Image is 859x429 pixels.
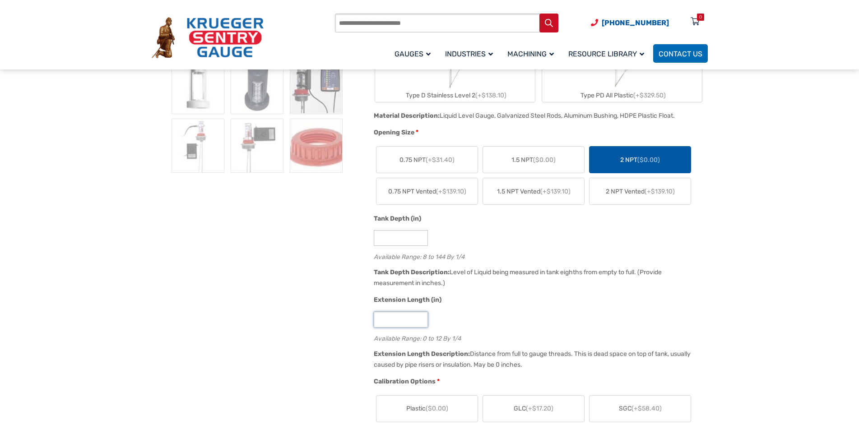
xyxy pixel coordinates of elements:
span: Calibration Options [374,378,436,385]
img: At A Glance - Image 4 [172,60,224,114]
img: At A Glance - Image 8 [231,119,283,173]
abbr: required [437,377,440,386]
a: Gauges [389,43,440,64]
span: Contact Us [659,50,702,58]
div: Available Range: 0 to 12 By 1/4 [374,333,703,341]
span: (+$329.50) [633,92,666,99]
span: SGC [619,404,662,413]
label: Type D Stainless Level 2 [375,46,535,102]
a: Industries [440,43,502,64]
span: ($0.00) [533,156,556,164]
img: At A Glance - Image 9 [290,119,343,173]
span: Extension Length (in) [374,296,441,304]
span: GLC [514,404,553,413]
span: 2 NPT Vented [606,187,675,196]
span: Machining [507,50,554,58]
span: ($0.00) [637,156,660,164]
a: Contact Us [653,44,708,63]
span: Opening Size [374,129,414,136]
img: At A Glance - Image 7 [172,119,224,173]
span: Industries [445,50,493,58]
img: Krueger Sentry Gauge [152,17,264,59]
img: At A Glance - Image 5 [231,60,283,114]
span: Tank Depth (in) [374,215,421,222]
span: 1.5 NPT Vented [497,187,571,196]
span: 0.75 NPT Vented [388,187,466,196]
span: Extension Length Description: [374,350,470,358]
span: (+$139.10) [540,188,571,195]
div: Level of Liquid being measured in tank eighths from empty to full. (Provide measurement in inches.) [374,268,662,287]
span: (+$17.20) [526,405,553,412]
div: Type PD All Plastic [542,89,702,102]
div: Available Range: 8 to 144 By 1/4 [374,251,703,260]
label: Type PD All Plastic [542,46,702,102]
span: Tank Depth Description: [374,268,450,276]
span: (+$138.10) [475,92,506,99]
span: 1.5 NPT [511,155,556,165]
span: 2 NPT [620,155,660,165]
span: (+$139.10) [645,188,675,195]
span: (+$58.40) [631,405,662,412]
a: Resource Library [563,43,653,64]
span: (+$31.40) [426,156,455,164]
span: [PHONE_NUMBER] [602,18,669,27]
div: Liquid Level Gauge, Galvanized Steel Rods, Aluminum Bushing, HDPE Plastic Float. [440,112,675,120]
span: 0.75 NPT [399,155,455,165]
span: ($0.00) [426,405,448,412]
span: (+$139.10) [436,188,466,195]
a: Phone Number (920) 434-8860 [591,17,669,28]
img: At A Glance - Image 6 [290,60,343,114]
span: Material Description: [374,112,440,120]
span: Resource Library [568,50,644,58]
abbr: required [416,128,418,137]
span: Plastic [406,404,448,413]
div: Distance from full to gauge threads. This is dead space on top of tank, usually caused by pipe ri... [374,350,691,369]
div: 0 [699,14,702,21]
span: Gauges [395,50,431,58]
div: Type D Stainless Level 2 [375,89,535,102]
a: Machining [502,43,563,64]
